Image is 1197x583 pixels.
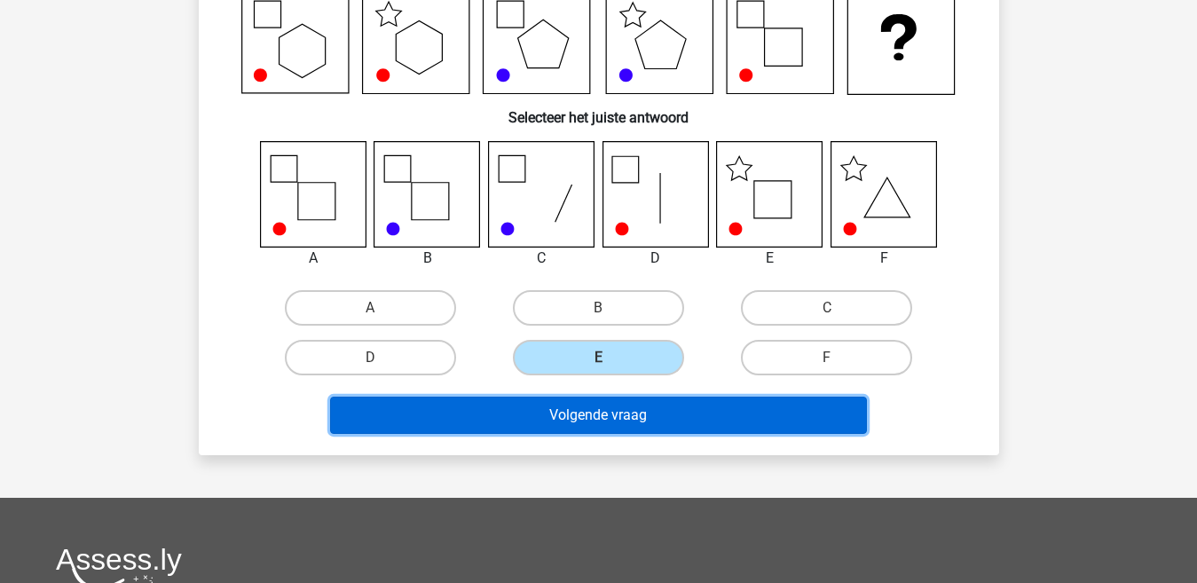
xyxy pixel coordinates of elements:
div: F [817,248,951,269]
div: E [703,248,837,269]
label: A [285,290,456,326]
div: C [475,248,609,269]
div: D [589,248,723,269]
div: A [247,248,381,269]
label: C [741,290,912,326]
label: D [285,340,456,375]
button: Volgende vraag [330,397,867,434]
label: B [513,290,684,326]
h6: Selecteer het juiste antwoord [227,95,971,126]
label: F [741,340,912,375]
div: B [360,248,494,269]
label: E [513,340,684,375]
